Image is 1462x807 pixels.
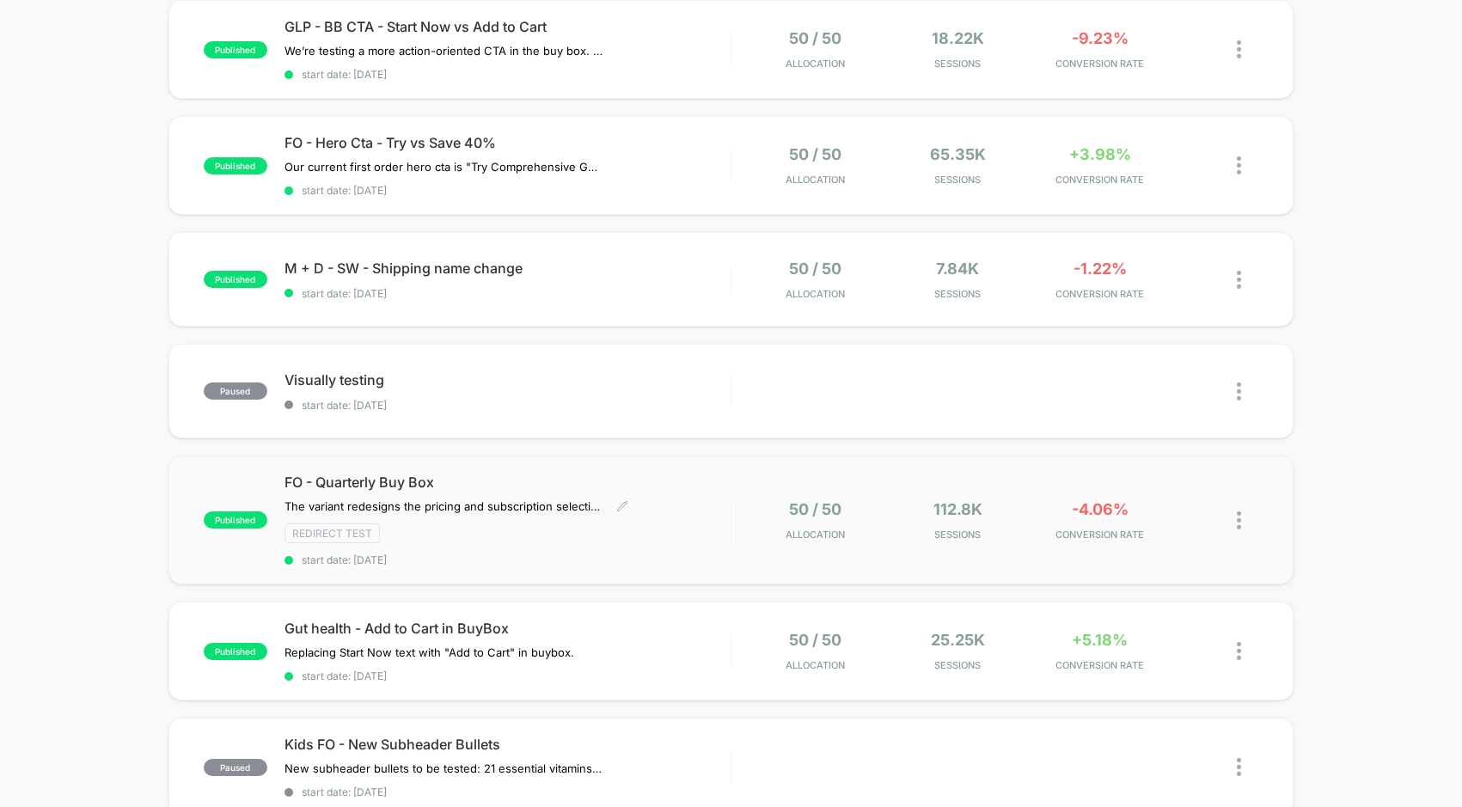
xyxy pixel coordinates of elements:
span: start date: [DATE] [284,184,731,197]
span: Sessions [891,659,1025,671]
span: GLP - BB CTA - Start Now vs Add to Cart [284,18,731,35]
span: 50 / 50 [789,29,841,47]
span: -1.22% [1074,260,1127,278]
span: Gut health - Add to Cart in BuyBox [284,620,731,637]
img: close [1237,511,1241,529]
span: We’re testing a more action-oriented CTA in the buy box. The current button reads “Start Now.” We... [284,44,603,58]
span: CONVERSION RATE [1033,659,1166,671]
span: CONVERSION RATE [1033,58,1166,70]
span: published [204,643,267,660]
span: FO - Hero Cta - Try vs Save 40% [284,134,731,151]
span: Allocation [786,288,845,300]
span: Redirect Test [284,523,380,543]
span: +5.18% [1072,631,1128,649]
span: M + D - SW - Shipping name change [284,260,731,277]
span: 18.22k [932,29,984,47]
span: 25.25k [931,631,985,649]
span: published [204,511,267,529]
img: close [1237,382,1241,400]
img: close [1237,271,1241,289]
span: +3.98% [1069,145,1131,163]
span: New subheader bullets to be tested: 21 essential vitamins from 100% organic fruits & veggiesSuppo... [284,761,603,775]
span: start date: [DATE] [284,553,731,566]
span: Visually testing [284,371,731,388]
span: Allocation [786,58,845,70]
span: start date: [DATE] [284,669,731,682]
span: The variant redesigns the pricing and subscription selection interface by introducing a more stru... [284,499,603,513]
span: Allocation [786,659,845,671]
span: 50 / 50 [789,260,841,278]
span: published [204,157,267,174]
span: 65.35k [930,145,986,163]
span: Sessions [891,58,1025,70]
span: paused [204,382,267,400]
span: CONVERSION RATE [1033,288,1166,300]
span: 7.84k [936,260,979,278]
span: start date: [DATE] [284,68,731,81]
span: published [204,41,267,58]
span: FO - Quarterly Buy Box [284,474,731,491]
span: Allocation [786,529,845,541]
span: Allocation [786,174,845,186]
span: Sessions [891,288,1025,300]
img: close [1237,758,1241,776]
span: CONVERSION RATE [1033,529,1166,541]
span: start date: [DATE] [284,786,731,798]
span: Our current first order hero cta is "Try Comprehensive Gummies". We are testing it against "Save ... [284,160,603,174]
span: 50 / 50 [789,500,841,518]
img: close [1237,156,1241,174]
span: published [204,271,267,288]
span: -9.23% [1072,29,1129,47]
span: CONVERSION RATE [1033,174,1166,186]
img: close [1237,642,1241,660]
span: 112.8k [933,500,982,518]
span: Sessions [891,174,1025,186]
span: Sessions [891,529,1025,541]
span: -4.06% [1072,500,1129,518]
span: Kids FO - New Subheader Bullets [284,736,731,753]
span: Replacing Start Now text with "Add to Cart" in buybox. [284,645,574,659]
span: paused [204,759,267,776]
img: close [1237,40,1241,58]
span: start date: [DATE] [284,287,731,300]
span: 50 / 50 [789,145,841,163]
span: start date: [DATE] [284,399,731,412]
span: 50 / 50 [789,631,841,649]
